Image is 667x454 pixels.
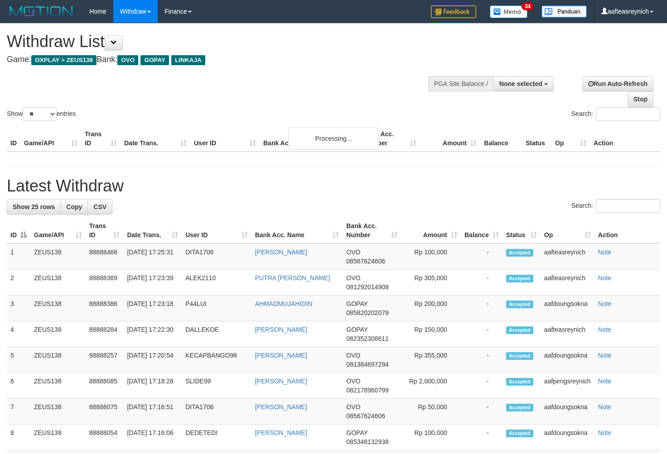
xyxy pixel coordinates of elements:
label: Search: [571,107,660,121]
a: Note [598,429,612,436]
td: [DATE] 17:16:06 [123,425,182,450]
th: Date Trans.: activate to sort column ascending [123,218,182,244]
a: [PERSON_NAME] [255,429,307,436]
td: - [461,296,503,321]
td: - [461,270,503,296]
a: Copy [60,199,88,215]
span: Accepted [506,275,533,282]
td: aafdoungsokna [541,296,594,321]
th: User ID [190,126,260,152]
span: 34 [522,2,534,10]
a: [PERSON_NAME] [255,352,307,359]
img: Feedback.jpg [431,5,476,18]
span: Copy 082352308611 to clipboard [346,335,388,342]
td: ZEUS138 [30,270,86,296]
td: ZEUS138 [30,425,86,450]
a: Note [598,326,612,333]
td: Rp 50,000 [401,399,461,425]
td: 4 [7,321,30,347]
td: 7 [7,399,30,425]
td: Rp 100,000 [401,425,461,450]
td: 1 [7,244,30,270]
span: Accepted [506,301,533,308]
a: Note [598,352,612,359]
h4: Game: Bank: [7,55,435,64]
td: ZEUS138 [30,399,86,425]
span: Copy 085348132938 to clipboard [346,438,388,445]
a: Note [598,378,612,385]
td: aafdoungsokna [541,425,594,450]
th: ID: activate to sort column descending [7,218,30,244]
div: Processing... [288,127,379,150]
td: [DATE] 17:23:18 [123,296,182,321]
td: ZEUS138 [30,321,86,347]
th: Game/API: activate to sort column ascending [30,218,86,244]
td: [DATE] 17:23:39 [123,270,182,296]
td: 88888386 [86,296,124,321]
td: - [461,347,503,373]
span: CSV [93,203,106,210]
span: GOPAY [140,55,169,65]
span: OVO [117,55,138,65]
a: [PERSON_NAME] [255,249,307,256]
td: SLIDE99 [182,373,251,399]
th: Status [522,126,551,152]
label: Show entries [7,107,76,121]
span: Accepted [506,430,533,437]
td: 88888257 [86,347,124,373]
td: Rp 355,000 [401,347,461,373]
th: Trans ID [81,126,121,152]
th: Op: activate to sort column ascending [541,218,594,244]
td: - [461,321,503,347]
th: Balance: activate to sort column ascending [461,218,503,244]
th: Status: activate to sort column ascending [503,218,541,244]
td: [DATE] 17:20:54 [123,347,182,373]
td: [DATE] 17:18:28 [123,373,182,399]
td: 88888466 [86,244,124,270]
h1: Withdraw List [7,33,435,51]
span: Accepted [506,404,533,411]
h1: Latest Withdraw [7,177,660,195]
td: - [461,244,503,270]
select: Showentries [23,107,57,121]
td: [DATE] 17:22:30 [123,321,182,347]
td: ZEUS138 [30,373,86,399]
th: Trans ID: activate to sort column ascending [86,218,124,244]
th: Bank Acc. Number: activate to sort column ascending [343,218,401,244]
a: [PERSON_NAME] [255,403,307,411]
td: P44LUI [182,296,251,321]
td: ALEK2110 [182,270,251,296]
a: Show 25 rows [7,199,61,215]
a: [PERSON_NAME] [255,378,307,385]
a: Run Auto-Refresh [582,76,653,91]
td: - [461,373,503,399]
th: Op [551,126,590,152]
span: OVO [346,249,360,256]
td: - [461,425,503,450]
span: GOPAY [346,300,367,307]
td: [DATE] 17:16:51 [123,399,182,425]
span: Copy 081384697294 to clipboard [346,361,388,368]
a: Stop [628,91,653,107]
td: ZEUS138 [30,244,86,270]
a: AHMADMUJAHIDIN [255,300,313,307]
a: CSV [87,199,112,215]
td: 88888054 [86,425,124,450]
th: Bank Acc. Name [260,126,360,152]
td: Rp 305,000 [401,270,461,296]
th: Bank Acc. Number [360,126,420,152]
td: 88888369 [86,270,124,296]
span: Copy 08567624606 to clipboard [346,258,385,265]
td: aafpengsreynich [541,373,594,399]
th: User ID: activate to sort column ascending [182,218,251,244]
span: OVO [346,403,360,411]
button: None selected [493,76,554,91]
td: Rp 200,000 [401,296,461,321]
span: Copy 082178960799 to clipboard [346,387,388,394]
span: GOPAY [346,429,367,436]
a: PUTRA [PERSON_NAME] [255,274,330,282]
th: Date Trans. [121,126,190,152]
td: 88888085 [86,373,124,399]
td: [DATE] 17:25:31 [123,244,182,270]
span: Accepted [506,352,533,360]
